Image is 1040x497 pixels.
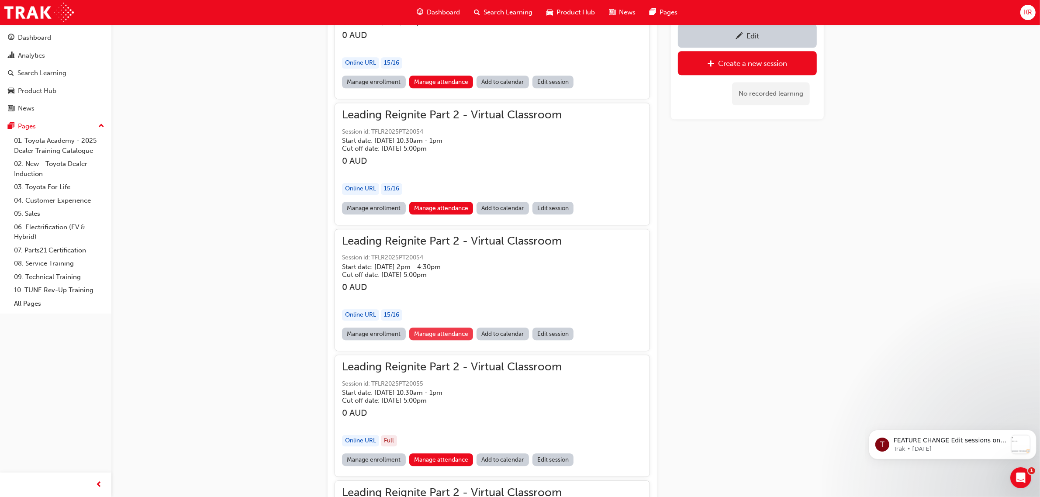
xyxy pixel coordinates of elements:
div: Profile image for Trak [10,160,28,177]
img: Trak [4,3,74,22]
button: Leading Reignite Part 2 - Virtual ClassroomSession id: TFLR2025PT20054Start date: [DATE] 2pm - 4:... [342,236,643,344]
span: Pages [660,7,677,17]
div: Full [381,435,397,447]
span: car-icon [546,7,553,18]
div: Pages [18,121,36,131]
span: Leading Reignite Part 2 - Virtual Classroom [342,236,562,246]
a: News [3,100,108,117]
div: Create a new session [719,59,788,68]
a: Product Hub [3,83,108,99]
button: Leading Reignite Part 2 - Virtual ClassroomSession id: TFLR2025PT20055Start date: [DATE] 10:30am ... [342,362,643,469]
a: Add to calendar [477,453,529,466]
span: up-icon [98,121,104,132]
a: Edit session [532,453,574,466]
a: 07. Parts21 Certification [10,244,108,257]
h3: 0 AUD [342,408,562,418]
div: 15 / 16 [381,309,402,321]
div: • [DATE] [45,136,70,145]
div: • [DATE] [45,201,70,210]
a: 10. TUNE Rev-Up Training [10,283,108,297]
span: guage-icon [8,34,14,42]
div: Product Hub [18,86,56,96]
div: Profile image for Trak [10,63,28,80]
a: Manage enrollment [342,453,406,466]
a: Search Learning [3,65,108,81]
div: News [18,104,35,114]
div: Edit [746,31,759,40]
span: Dashboard [427,7,460,17]
span: news-icon [609,7,615,18]
a: Edit [678,24,817,48]
a: Manage attendance [409,202,473,214]
span: Search Learning [484,7,532,17]
button: Pages [3,118,108,135]
div: Profile image for Training [10,31,28,48]
div: Profile image for Trak [10,128,28,145]
div: Online URL [342,309,379,321]
p: Message from Trak, sent 33w ago [28,33,142,41]
div: • [DATE] [45,169,70,178]
a: Edit session [532,328,574,340]
a: 08. Service Training [10,257,108,270]
div: 15 / 16 [381,57,402,69]
span: FEATURE CHANGE Edit sessions on the live Learning Resource page - you no longer need to navigate ... [31,96,784,103]
div: Profile image for Trak [10,95,28,113]
a: Edit session [532,76,574,88]
span: Messages [114,294,148,300]
h5: Cut off date: [DATE] 5:00pm [342,271,548,279]
button: DashboardAnalyticsSearch LearningProduct HubNews [3,28,108,118]
h3: 0 AUD [342,30,562,40]
span: news-icon [8,105,14,113]
iframe: Intercom notifications message [865,412,1040,473]
a: 05. Sales [10,207,108,221]
h5: Cut off date: [DATE] 5:00pm [342,397,548,404]
a: 03. Toyota For Life [10,180,108,194]
a: Manage attendance [409,76,473,88]
a: 02. New - Toyota Dealer Induction [10,157,108,180]
div: No recorded learning [732,82,810,105]
a: 04. Customer Experience [10,194,108,207]
a: Manage attendance [409,328,473,340]
h1: Messages [65,4,112,19]
span: 1 [1028,467,1035,474]
div: 15 / 16 [381,183,402,195]
div: Online URL [342,435,379,447]
a: car-iconProduct Hub [539,3,602,21]
div: Trak [31,201,44,210]
a: Manage enrollment [342,76,406,88]
a: Manage attendance [409,453,473,466]
span: KR [1024,7,1032,17]
div: Search Learning [17,68,66,78]
span: plus-icon [708,60,715,69]
button: Messages [87,273,175,307]
span: pages-icon [650,7,656,18]
span: guage-icon [417,7,423,18]
a: pages-iconPages [643,3,684,21]
span: prev-icon [96,480,103,490]
div: Trak [31,72,44,81]
a: Manage enrollment [342,202,406,214]
a: 06. Electrification (EV & Hybrid) [10,221,108,244]
span: Leading Reignite Part 2 - Virtual Classroom [342,110,562,120]
h3: 0 AUD [342,282,562,292]
span: search-icon [8,69,14,77]
h5: Cut off date: [DATE] 5:00pm [342,145,548,152]
div: • 4h ago [57,39,82,48]
span: Session id: TFLR2025PT20055 [342,379,562,389]
div: Online URL [342,57,379,69]
span: FEATURE CHANGE Edit sessions on the live Learning Resource page - you no longer need to navigate ... [28,24,141,83]
h5: Start date: [DATE] 2pm - 4:30pm [342,263,548,271]
button: Leading Reignite Part 2 - Virtual ClassroomSession id: TFLR2025PT20054Start date: [DATE] 10:30am ... [342,110,643,217]
div: Profile image for Trak [10,192,28,210]
div: Trak [31,136,44,145]
span: car-icon [8,87,14,95]
div: Online URL [342,183,379,195]
div: Trak [31,104,44,113]
span: pages-icon [8,123,14,131]
button: KR [1020,5,1036,20]
div: Analytics [18,51,45,61]
a: Create a new session [678,51,817,75]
